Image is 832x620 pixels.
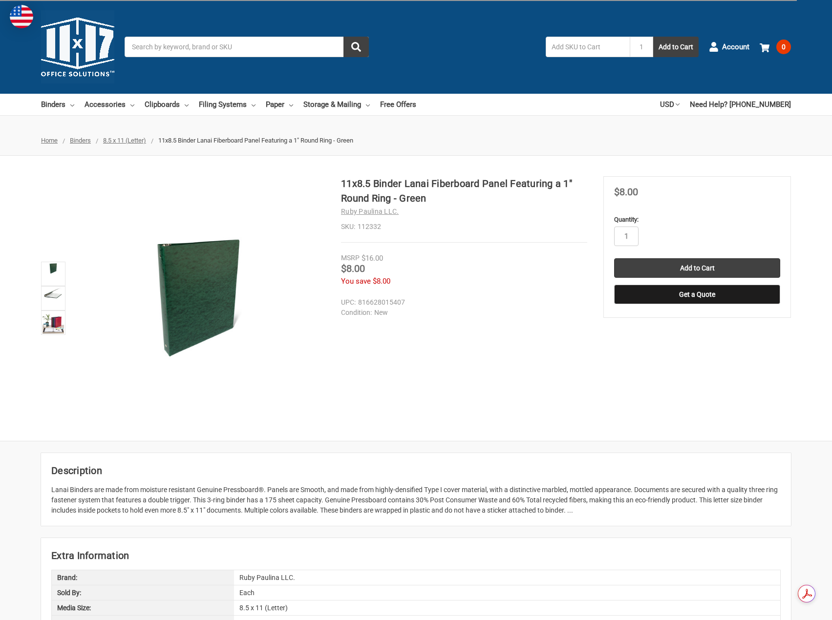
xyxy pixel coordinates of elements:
dd: New [341,308,583,318]
iframe: Google Customer Reviews [751,594,832,620]
input: Add SKU to Cart [546,37,630,57]
a: Clipboards [145,94,189,115]
a: Free Offers [380,94,416,115]
div: Ruby Paulina LLC. [234,570,780,585]
span: Account [722,41,749,53]
a: Storage & Mailing [303,94,370,115]
a: 0 [760,34,791,60]
span: 0 [776,40,791,54]
img: 11x8.5 Binder Lanai Fiberboard Panel Featuring a 1" Round Ring - Green [43,288,64,298]
a: 8.5 x 11 (Letter) [103,137,146,144]
h2: Extra Information [51,548,781,563]
div: Lanai Binders are made from moisture resistant Genuine Pressboard®. Panels are Smooth, and made f... [51,485,781,516]
span: $8.00 [614,186,638,198]
button: Add to Cart [653,37,699,57]
a: Account [709,34,749,60]
h1: 11x8.5 Binder Lanai Fiberboard Panel Featuring a 1" Round Ring - Green [341,176,587,206]
img: duty and tax information for United States [10,5,33,28]
div: Sold By: [52,585,234,600]
span: 11x8.5 Binder Lanai Fiberboard Panel Featuring a 1" Round Ring - Green [158,137,353,144]
img: 11x8.5 Binder Lanai Fiberboard Panel Featuring a 1" Round Ring - Green [43,263,64,274]
span: $8.00 [373,277,390,286]
dt: SKU: [341,222,355,232]
span: $8.00 [341,263,365,274]
img: 11x17.com [41,10,114,83]
h2: Description [51,463,781,478]
div: Brand: [52,570,234,585]
dd: 112332 [341,222,587,232]
dt: UPC: [341,297,356,308]
a: Paper [266,94,293,115]
a: Ruby Paulina LLC. [341,207,399,215]
input: Search by keyword, brand or SKU [125,37,369,57]
a: Home [41,137,58,144]
div: Each [234,585,780,600]
img: 11x8.5 Binder Lanai Fiberboard Panel Featuring a 1" Round Ring - Green [77,237,321,359]
div: MSRP [341,253,360,263]
dt: Condition: [341,308,372,318]
span: You save [341,277,371,286]
input: Add to Cart [614,258,780,278]
a: Accessories [85,94,134,115]
a: Need Help? [PHONE_NUMBER] [690,94,791,115]
a: Filing Systems [199,94,256,115]
a: USD [660,94,680,115]
label: Quantity: [614,215,780,225]
div: Media Size: [52,600,234,615]
button: Get a Quote [614,285,780,304]
a: Binders [41,94,74,115]
dd: 816628015407 [341,297,583,308]
span: $16.00 [362,254,383,263]
img: Lanai Binder (112332) [43,312,64,333]
div: 8.5 x 11 (Letter) [234,600,780,615]
a: Binders [70,137,91,144]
